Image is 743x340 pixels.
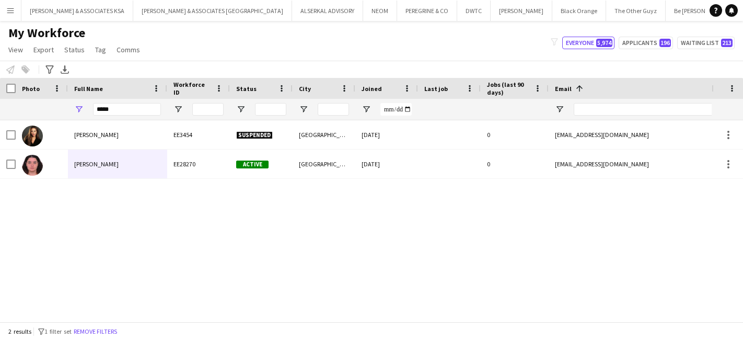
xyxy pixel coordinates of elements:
[619,37,673,49] button: Applicants196
[33,45,54,54] span: Export
[74,131,119,139] span: [PERSON_NAME]
[481,120,549,149] div: 0
[555,85,572,93] span: Email
[93,103,161,116] input: Full Name Filter Input
[487,81,530,96] span: Jobs (last 90 days)
[21,1,133,21] button: [PERSON_NAME] & ASSOCIATES KSA
[74,105,84,114] button: Open Filter Menu
[555,105,564,114] button: Open Filter Menu
[236,105,246,114] button: Open Filter Menu
[397,1,457,21] button: PEREGRINE & CO
[74,85,103,93] span: Full Name
[112,43,144,56] a: Comms
[173,81,211,96] span: Workforce ID
[255,103,286,116] input: Status Filter Input
[236,131,273,139] span: Suspended
[552,1,606,21] button: Black Orange
[167,120,230,149] div: EE3454
[8,45,23,54] span: View
[299,105,308,114] button: Open Filter Menu
[363,1,397,21] button: NEOM
[355,120,418,149] div: [DATE]
[362,105,371,114] button: Open Filter Menu
[173,105,183,114] button: Open Filter Menu
[167,150,230,178] div: EE28270
[29,43,58,56] a: Export
[677,37,735,49] button: Waiting list213
[481,150,549,178] div: 0
[721,39,733,47] span: 213
[117,45,140,54] span: Comms
[299,85,311,93] span: City
[43,63,56,76] app-action-btn: Advanced filters
[74,160,119,168] span: [PERSON_NAME]
[457,1,491,21] button: DWTC
[293,150,355,178] div: [GEOGRAPHIC_DATA]
[95,45,106,54] span: Tag
[380,103,412,116] input: Joined Filter Input
[236,85,257,93] span: Status
[236,161,269,168] span: Active
[60,43,89,56] a: Status
[72,326,119,337] button: Remove filters
[562,37,614,49] button: Everyone5,974
[22,155,43,176] img: Krissy Toubia
[606,1,666,21] button: The Other Guyz
[44,327,72,335] span: 1 filter set
[133,1,292,21] button: [PERSON_NAME] & ASSOCIATES [GEOGRAPHIC_DATA]
[355,150,418,178] div: [DATE]
[596,39,612,47] span: 5,974
[292,1,363,21] button: ALSERKAL ADVISORY
[424,85,448,93] span: Last job
[22,126,43,146] img: Kris Sanguin
[91,43,110,56] a: Tag
[59,63,71,76] app-action-btn: Export XLSX
[491,1,552,21] button: [PERSON_NAME]
[362,85,382,93] span: Joined
[666,1,735,21] button: Be [PERSON_NAME]
[22,85,40,93] span: Photo
[64,45,85,54] span: Status
[192,103,224,116] input: Workforce ID Filter Input
[318,103,349,116] input: City Filter Input
[8,25,85,41] span: My Workforce
[4,43,27,56] a: View
[293,120,355,149] div: [GEOGRAPHIC_DATA]
[659,39,671,47] span: 196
